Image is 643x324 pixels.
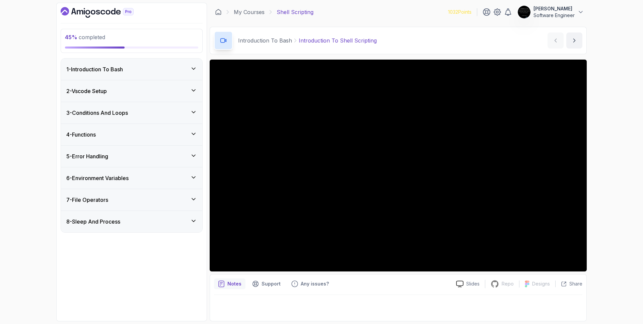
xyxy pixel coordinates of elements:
[287,278,333,289] button: Feedback button
[215,9,222,15] a: Dashboard
[61,189,202,211] button: 7-File Operators
[66,131,96,139] h3: 4 - Functions
[66,174,129,182] h3: 6 - Environment Variables
[61,102,202,124] button: 3-Conditions And Loops
[262,280,281,287] p: Support
[566,32,582,49] button: next content
[66,65,123,73] h3: 1 - Introduction To Bash
[66,87,107,95] h3: 2 - Vscode Setup
[210,60,587,271] iframe: 1 - Introduction to Shell Scripting
[518,6,530,18] img: user profile image
[61,146,202,167] button: 5-Error Handling
[234,8,265,16] a: My Courses
[548,32,564,49] button: previous content
[238,36,292,45] p: Introduction To Bash
[532,280,550,287] p: Designs
[466,280,480,287] p: Slides
[569,280,582,287] p: Share
[533,12,575,19] p: Software Engineer
[61,80,202,102] button: 2-Vscode Setup
[61,7,149,18] a: Dashboard
[66,196,108,204] h3: 7 - File Operators
[277,8,313,16] p: Shell Scripting
[502,280,514,287] p: Repo
[61,211,202,232] button: 8-Sleep And Process
[601,282,643,314] iframe: chat widget
[299,36,377,45] p: Introduction To Shell Scripting
[248,278,285,289] button: Support button
[61,167,202,189] button: 6-Environment Variables
[517,5,584,19] button: user profile image[PERSON_NAME]Software Engineer
[301,280,329,287] p: Any issues?
[66,218,120,226] h3: 8 - Sleep And Process
[66,109,128,117] h3: 3 - Conditions And Loops
[448,9,472,15] p: 1032 Points
[533,5,575,12] p: [PERSON_NAME]
[66,152,108,160] h3: 5 - Error Handling
[227,280,241,287] p: Notes
[61,124,202,145] button: 4-Functions
[555,280,582,287] button: Share
[61,59,202,80] button: 1-Introduction To Bash
[451,280,485,288] a: Slides
[65,34,105,40] span: completed
[214,278,245,289] button: notes button
[65,34,77,40] span: 45 %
